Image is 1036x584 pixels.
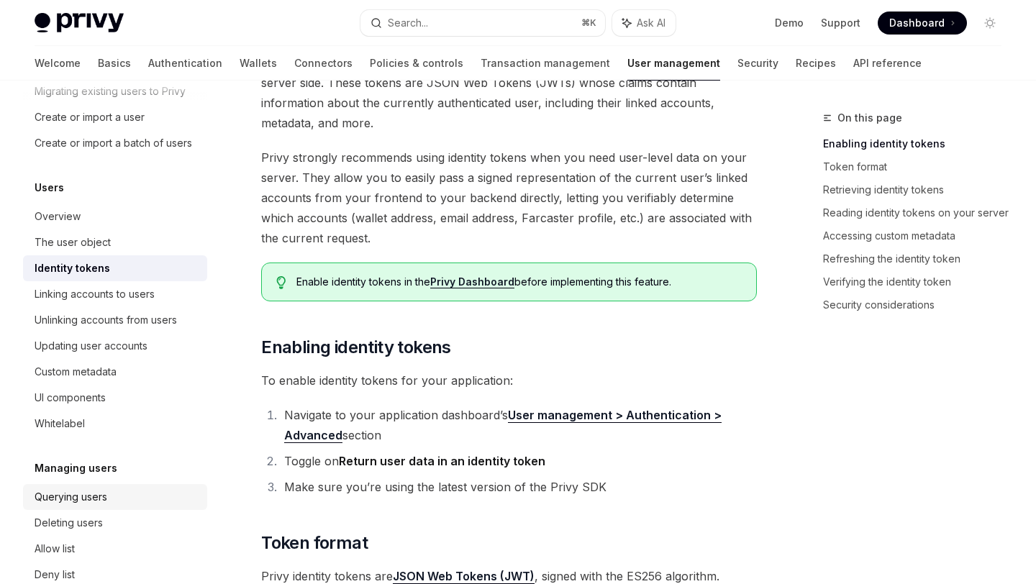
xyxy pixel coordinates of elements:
[35,179,64,196] h5: Users
[35,540,75,557] div: Allow list
[35,46,81,81] a: Welcome
[35,234,111,251] div: The user object
[23,255,207,281] a: Identity tokens
[823,155,1013,178] a: Token format
[23,281,207,307] a: Linking accounts to users
[481,46,610,81] a: Transaction management
[388,14,428,32] div: Search...
[581,17,596,29] span: ⌘ K
[627,46,720,81] a: User management
[35,460,117,477] h5: Managing users
[823,247,1013,270] a: Refreshing the identity token
[23,307,207,333] a: Unlinking accounts from users
[823,201,1013,224] a: Reading identity tokens on your server
[35,311,177,329] div: Unlinking accounts from users
[35,363,117,380] div: Custom metadata
[370,46,463,81] a: Policies & controls
[280,405,757,445] li: Navigate to your application dashboard’s section
[339,454,545,468] strong: Return user data in an identity token
[23,333,207,359] a: Updating user accounts
[612,10,676,36] button: Ask AI
[261,53,757,133] span: Identity tokens provide a secure and efficient way to access user data, especially on the server ...
[23,411,207,437] a: Whitelabel
[276,276,286,289] svg: Tip
[35,286,155,303] div: Linking accounts to users
[23,130,207,156] a: Create or import a batch of users
[35,337,147,355] div: Updating user accounts
[775,16,804,30] a: Demo
[823,270,1013,293] a: Verifying the identity token
[35,566,75,583] div: Deny list
[978,12,1001,35] button: Toggle dark mode
[261,531,368,555] span: Token format
[837,109,902,127] span: On this page
[823,132,1013,155] a: Enabling identity tokens
[35,208,81,225] div: Overview
[35,13,124,33] img: light logo
[23,536,207,562] a: Allow list
[23,484,207,510] a: Querying users
[737,46,778,81] a: Security
[296,275,742,289] span: Enable identity tokens in the before implementing this feature.
[240,46,277,81] a: Wallets
[23,104,207,130] a: Create or import a user
[430,275,514,288] a: Privy Dashboard
[35,415,85,432] div: Whitelabel
[35,389,106,406] div: UI components
[823,293,1013,316] a: Security considerations
[294,46,353,81] a: Connectors
[796,46,836,81] a: Recipes
[98,46,131,81] a: Basics
[853,46,922,81] a: API reference
[261,336,451,359] span: Enabling identity tokens
[280,451,757,471] li: Toggle on
[35,134,192,152] div: Create or import a batch of users
[889,16,945,30] span: Dashboard
[360,10,604,36] button: Search...⌘K
[637,16,665,30] span: Ask AI
[23,385,207,411] a: UI components
[823,224,1013,247] a: Accessing custom metadata
[35,109,145,126] div: Create or import a user
[35,514,103,531] div: Deleting users
[23,510,207,536] a: Deleting users
[823,178,1013,201] a: Retrieving identity tokens
[23,229,207,255] a: The user object
[280,477,757,497] li: Make sure you’re using the latest version of the Privy SDK
[393,569,535,584] a: JSON Web Tokens (JWT)
[35,260,110,277] div: Identity tokens
[23,359,207,385] a: Custom metadata
[261,147,757,248] span: Privy strongly recommends using identity tokens when you need user-level data on your server. The...
[821,16,860,30] a: Support
[23,204,207,229] a: Overview
[35,488,107,506] div: Querying users
[148,46,222,81] a: Authentication
[261,370,757,391] span: To enable identity tokens for your application:
[878,12,967,35] a: Dashboard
